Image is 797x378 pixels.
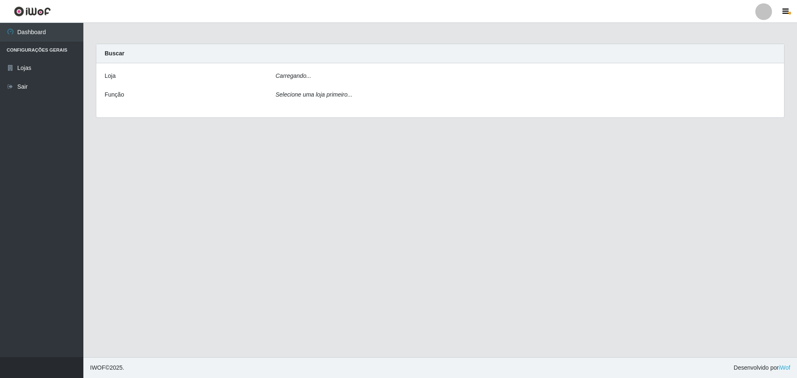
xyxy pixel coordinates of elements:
[105,50,124,57] strong: Buscar
[14,6,51,17] img: CoreUI Logo
[779,364,790,371] a: iWof
[105,72,115,80] label: Loja
[734,363,790,372] span: Desenvolvido por
[276,72,311,79] i: Carregando...
[90,364,105,371] span: IWOF
[105,90,124,99] label: Função
[276,91,352,98] i: Selecione uma loja primeiro...
[90,363,124,372] span: © 2025 .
